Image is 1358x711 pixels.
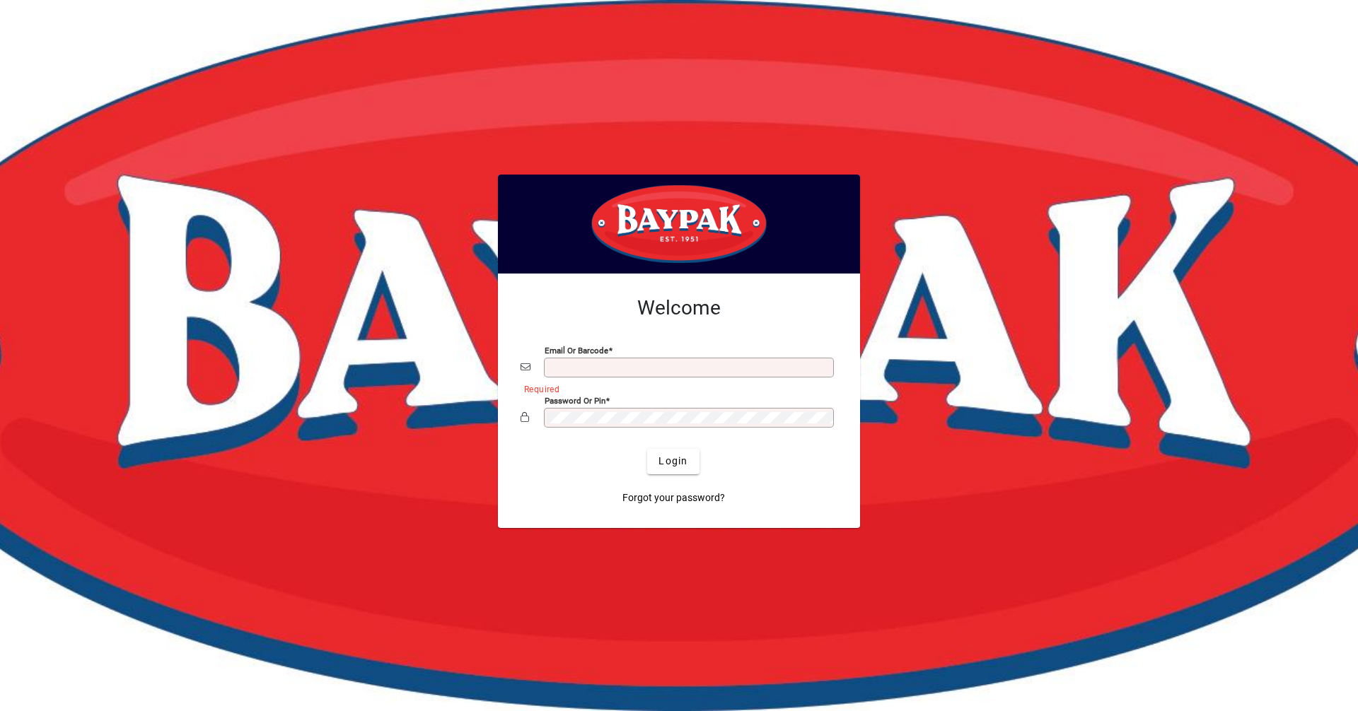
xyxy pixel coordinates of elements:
[545,395,605,405] mat-label: Password or Pin
[617,486,731,511] a: Forgot your password?
[521,296,837,320] h2: Welcome
[658,454,687,469] span: Login
[647,449,699,474] button: Login
[524,381,826,396] mat-error: Required
[622,490,725,505] span: Forgot your password?
[545,345,608,355] mat-label: Email or Barcode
